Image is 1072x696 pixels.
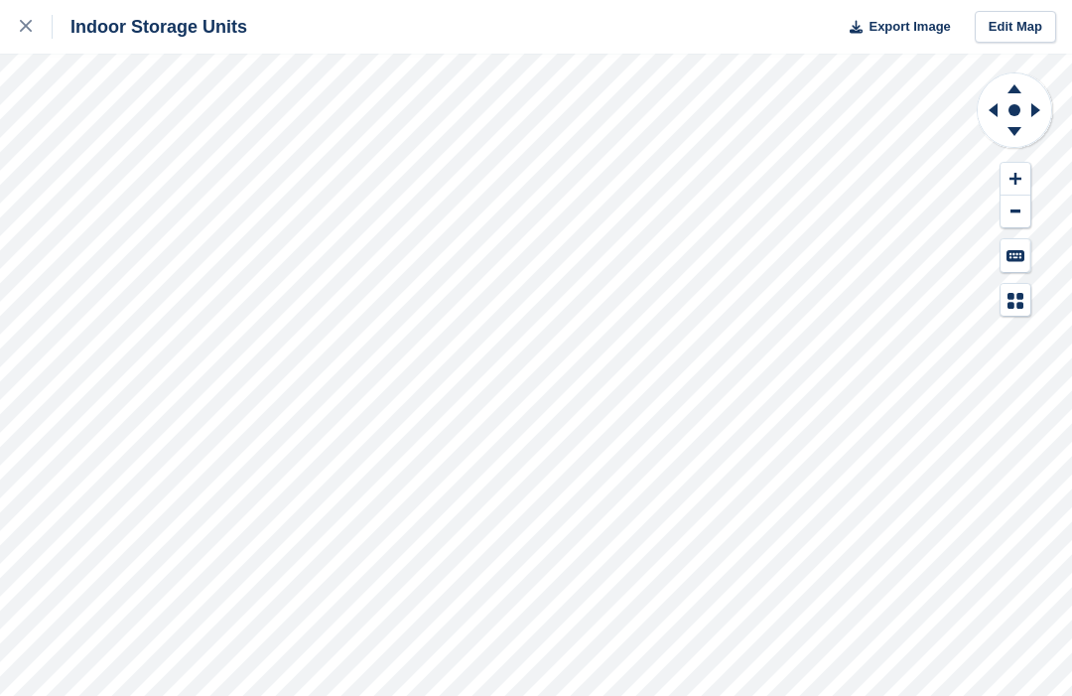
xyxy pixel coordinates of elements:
button: Zoom In [1001,163,1030,196]
button: Export Image [838,11,951,44]
button: Map Legend [1001,284,1030,317]
div: Indoor Storage Units [53,15,247,39]
button: Zoom Out [1001,196,1030,228]
span: Export Image [869,17,950,37]
button: Keyboard Shortcuts [1001,239,1030,272]
a: Edit Map [975,11,1056,44]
